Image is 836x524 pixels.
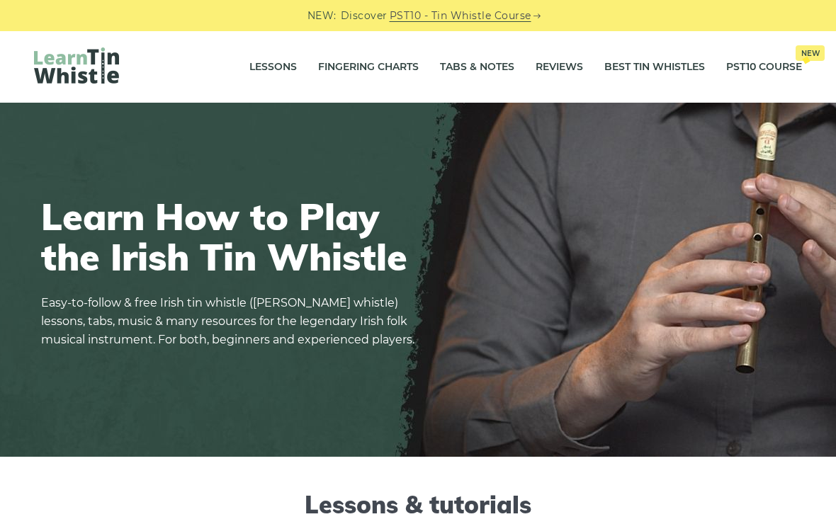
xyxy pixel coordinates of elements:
[604,50,705,85] a: Best Tin Whistles
[249,50,297,85] a: Lessons
[536,50,583,85] a: Reviews
[318,50,419,85] a: Fingering Charts
[726,50,802,85] a: PST10 CourseNew
[440,50,514,85] a: Tabs & Notes
[41,294,424,349] p: Easy-to-follow & free Irish tin whistle ([PERSON_NAME] whistle) lessons, tabs, music & many resou...
[796,45,825,61] span: New
[41,196,424,277] h1: Learn How to Play the Irish Tin Whistle
[34,47,119,84] img: LearnTinWhistle.com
